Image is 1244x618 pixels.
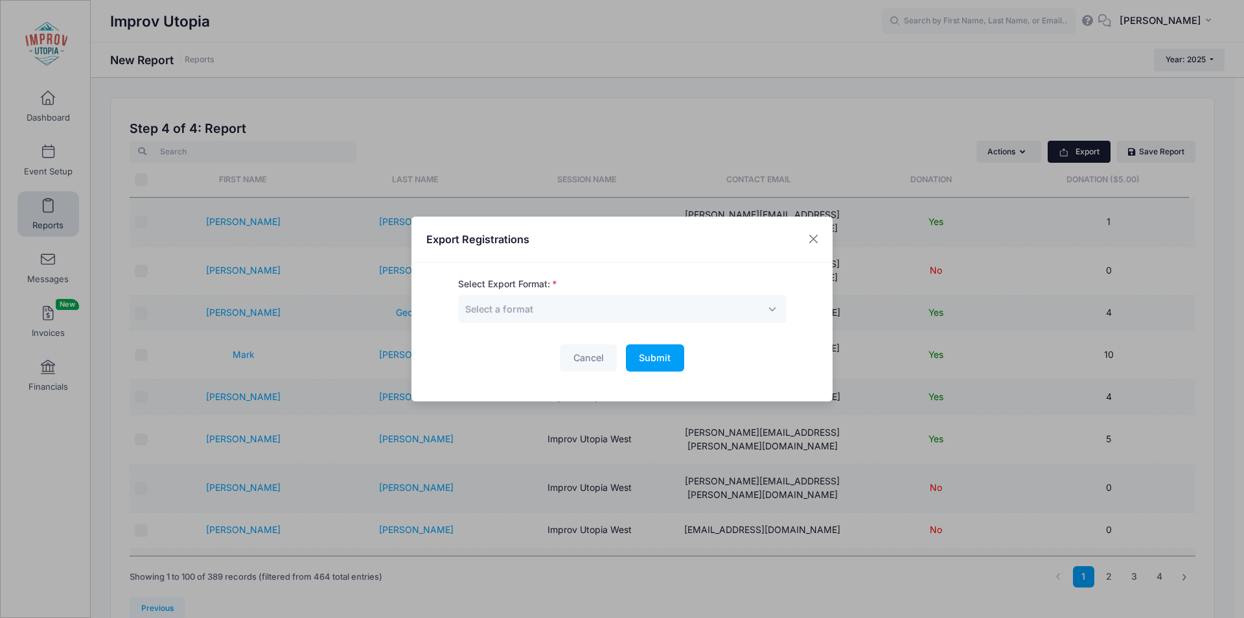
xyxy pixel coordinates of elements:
span: Select a format [465,303,533,315]
span: Submit [639,352,671,363]
h4: Export Registrations [426,232,529,247]
button: Submit [626,344,684,372]
button: Close [802,228,825,251]
span: Select a format [458,295,787,323]
button: Cancel [560,344,617,372]
label: Select Export Format: [458,278,557,291]
span: Select a format [465,302,533,316]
